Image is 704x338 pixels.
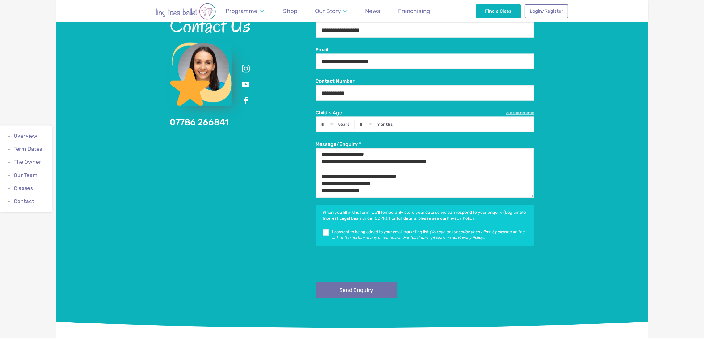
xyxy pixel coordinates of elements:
label: years [338,122,350,127]
img: tiny toes ballet [136,3,235,20]
a: Programme [223,4,267,18]
em: (You can unsubscribe at any time by clicking on the link at the bottom of any of our emails. For ... [332,230,524,240]
p: When you fill in this form, we'll temporarily store your data so we can respond to your enquiry (... [323,209,528,221]
label: Contact Number [316,78,534,85]
span: News [365,7,380,15]
a: Youtube [240,79,252,90]
a: Our Story [312,4,350,18]
p: I consent to being added to your email marketing list. [332,229,528,240]
a: Instagram [240,63,252,74]
button: Send Enquiry [316,282,397,298]
a: Facebook [240,95,252,106]
label: Child's Age [316,109,534,116]
span: Shop [283,7,297,15]
h2: Contact Us [170,15,316,36]
a: Privacy Policy [458,235,483,240]
a: Find a Class [476,4,521,18]
a: Login/Register [525,4,568,18]
span: Programme [226,7,257,15]
a: Shop [280,4,300,18]
a: Add another child [506,111,534,116]
label: Email [316,46,534,53]
a: Privacy Policy [447,216,474,221]
span: Our Story [315,7,341,15]
iframe: reCAPTCHA [316,252,410,277]
span: Franchising [398,7,430,15]
label: months [377,122,393,127]
a: Franchising [395,4,433,18]
a: News [362,4,383,18]
label: Message/Enquiry * [316,141,534,148]
a: 07786 266841 [170,117,229,127]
